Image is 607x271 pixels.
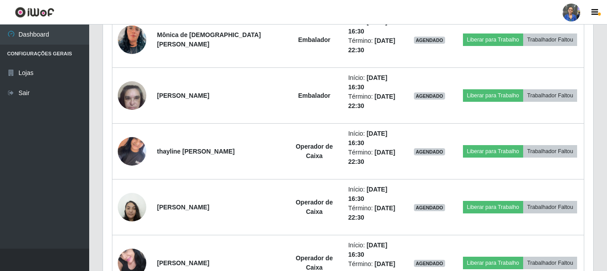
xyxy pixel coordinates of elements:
img: 1742385063633.jpeg [118,132,146,170]
strong: Operador de Caixa [296,254,333,271]
time: [DATE] 16:30 [348,242,388,258]
button: Liberar para Trabalho [463,201,523,213]
strong: Operador de Caixa [296,143,333,159]
li: Início: [348,73,397,92]
li: Término: [348,92,397,111]
li: Início: [348,241,397,259]
button: Trabalhador Faltou [523,33,577,46]
button: Trabalhador Faltou [523,257,577,269]
button: Trabalhador Faltou [523,201,577,213]
button: Liberar para Trabalho [463,89,523,102]
strong: Operador de Caixa [296,199,333,215]
img: 1696952889057.jpeg [118,188,146,226]
button: Liberar para Trabalho [463,257,523,269]
li: Término: [348,148,397,167]
img: CoreUI Logo [15,7,54,18]
li: Término: [348,204,397,222]
strong: [PERSON_NAME] [157,204,209,211]
strong: Mônica de [DEMOGRAPHIC_DATA][PERSON_NAME] [157,31,261,48]
strong: Embalador [298,92,330,99]
li: Início: [348,17,397,36]
span: AGENDADO [414,92,445,100]
button: Trabalhador Faltou [523,145,577,158]
li: Início: [348,129,397,148]
span: AGENDADO [414,260,445,267]
span: AGENDADO [414,204,445,211]
button: Liberar para Trabalho [463,145,523,158]
span: AGENDADO [414,37,445,44]
button: Trabalhador Faltou [523,89,577,102]
strong: [PERSON_NAME] [157,259,209,267]
button: Liberar para Trabalho [463,33,523,46]
time: [DATE] 16:30 [348,74,388,91]
li: Início: [348,185,397,204]
strong: Embalador [298,36,330,43]
img: 1754502554745.jpeg [118,14,146,65]
li: Término: [348,36,397,55]
img: 1743993949303.jpeg [118,76,146,114]
time: [DATE] 16:30 [348,186,388,202]
strong: [PERSON_NAME] [157,92,209,99]
strong: thayline [PERSON_NAME] [157,148,235,155]
time: [DATE] 16:30 [348,130,388,146]
span: AGENDADO [414,148,445,155]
